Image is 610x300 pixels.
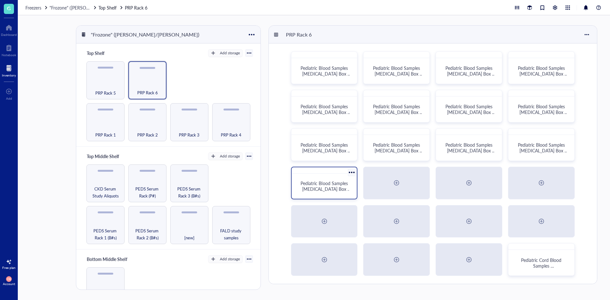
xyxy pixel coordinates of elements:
span: PRP Rack 3 [179,131,200,138]
span: Freezers [25,4,41,11]
span: Pediatric Blood Samples [MEDICAL_DATA] Box #125 [373,103,423,121]
span: Pediatric Blood Samples [MEDICAL_DATA] Box #120 [301,65,351,83]
span: PEDS Serum Rack 3 (B#s) [173,185,206,199]
span: G [7,4,11,12]
div: Add storage [220,256,240,262]
span: PRP Rack 2 [137,131,158,138]
a: Top ShelfPRP Rack 6 [98,4,149,11]
a: "Frozone" ([PERSON_NAME]/[PERSON_NAME]) [50,4,97,11]
span: PEDS Serum Rack (P#) [131,185,164,199]
span: PRP Rack 4 [221,131,241,138]
span: Pediatric Blood Samples [MEDICAL_DATA] Box #123 [518,65,568,83]
button: Add storage [208,49,243,57]
span: Pediatric Blood Samples [MEDICAL_DATA] Box #127 [518,103,568,121]
div: Top Shelf [84,49,122,57]
span: PEDS Serum Rack 2 (B#s) [131,227,164,241]
div: Bottom Middle Shelf [84,255,130,263]
div: Add storage [220,153,240,159]
a: Dashboard [1,23,17,37]
span: Pediatric Blood Samples [MEDICAL_DATA] Box #132 [301,180,351,198]
div: Account [3,282,15,286]
div: Top Middle Shelf [84,152,122,161]
span: PEDS Serum Rack 1 (B#s) [89,227,122,241]
span: [new] [184,234,194,241]
a: Notebook [2,43,16,57]
div: PRP Rack 6 [283,29,321,40]
div: Add storage [220,50,240,56]
div: Notebook [2,53,16,57]
span: PRP Rack 1 [95,131,116,138]
span: Pediatric Blood Samples [MEDICAL_DATA] Box #122 [445,65,496,83]
span: Pediatric Cord Blood Samples [MEDICAL_DATA] Box #1 [516,257,566,275]
div: Inventory [2,73,16,77]
span: Pediatric Blood Samples [MEDICAL_DATA] Box #126 [445,103,496,121]
button: Add storage [208,152,243,160]
button: Add storage [208,255,243,263]
span: CB [7,277,10,280]
span: CKD Serum Study Aliquots [89,185,122,199]
span: Pediatric Blood Samples [MEDICAL_DATA] Box #128 [301,142,351,159]
a: Inventory [2,63,16,77]
span: Pediatric Blood Samples [MEDICAL_DATA] Box #121 [373,65,423,83]
div: Free plan [2,266,16,270]
span: PRP Rack 6 [137,89,158,96]
span: "Frozone" ([PERSON_NAME]/[PERSON_NAME]) [50,4,144,11]
div: Dashboard [1,33,17,37]
span: Pediatric Blood Samples [MEDICAL_DATA] Box #124 [301,103,351,121]
span: Pediatric Blood Samples [MEDICAL_DATA] Box #129 [373,142,423,159]
span: PRP Rack 5 [95,90,116,97]
span: Pediatric Blood Samples [MEDICAL_DATA] Box #130 [445,142,496,159]
a: Freezers [25,4,48,11]
span: Pediatric Blood Samples [MEDICAL_DATA] Box #131 [518,142,568,159]
div: "Frozone" ([PERSON_NAME]/[PERSON_NAME]) [88,29,202,40]
div: Add [6,97,12,100]
span: FALD study samples [215,227,247,241]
